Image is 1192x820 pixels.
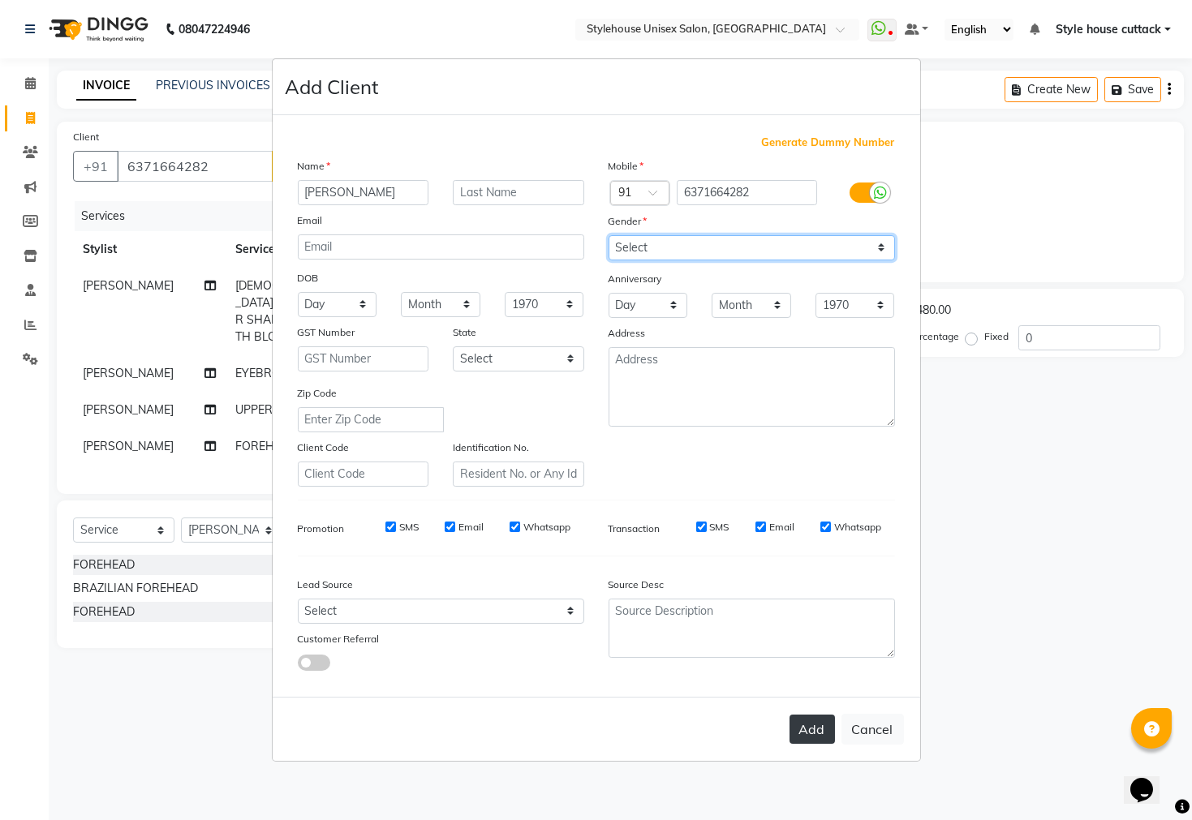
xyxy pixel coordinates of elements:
[458,520,484,535] label: Email
[298,440,350,455] label: Client Code
[841,714,904,745] button: Cancel
[790,715,835,744] button: Add
[298,386,338,401] label: Zip Code
[298,234,584,260] input: Email
[298,577,354,592] label: Lead Source
[523,520,570,535] label: Whatsapp
[298,462,429,487] input: Client Code
[298,325,355,340] label: GST Number
[609,522,661,536] label: Transaction
[286,72,379,101] h4: Add Client
[298,271,319,285] label: DOB
[609,214,648,229] label: Gender
[298,346,429,371] input: GST Number
[298,407,444,432] input: Enter Zip Code
[609,577,665,592] label: Source Desc
[298,522,345,536] label: Promotion
[609,272,662,286] label: Anniversary
[762,135,895,151] span: Generate Dummy Number
[834,520,881,535] label: Whatsapp
[769,520,794,535] label: Email
[453,180,584,205] input: Last Name
[298,180,429,205] input: First Name
[298,632,380,646] label: Customer Referral
[298,159,331,174] label: Name
[677,180,817,205] input: Mobile
[1124,755,1176,804] iframe: chat widget
[453,462,584,487] input: Resident No. or Any Id
[453,325,476,340] label: State
[710,520,729,535] label: SMS
[298,213,323,228] label: Email
[609,159,644,174] label: Mobile
[609,326,646,341] label: Address
[399,520,419,535] label: SMS
[453,440,529,455] label: Identification No.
